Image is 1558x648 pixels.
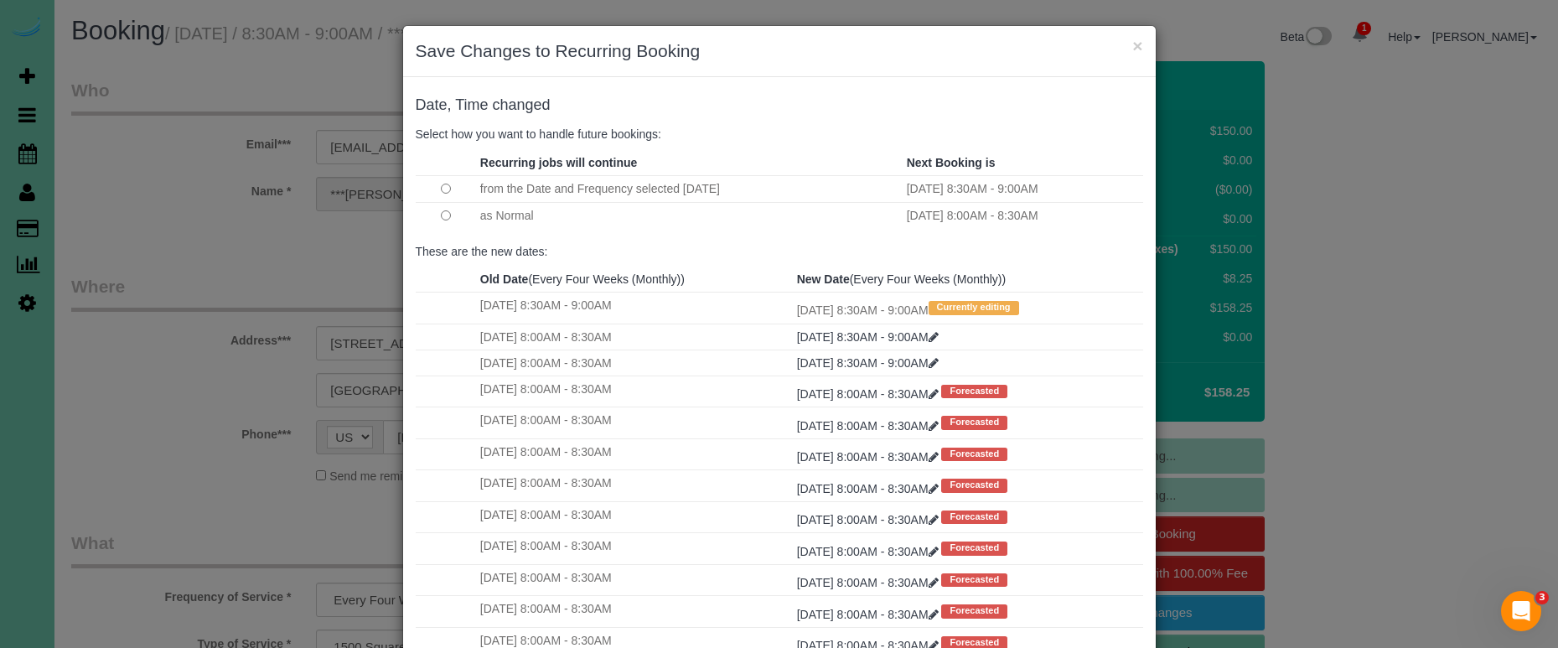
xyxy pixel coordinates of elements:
[941,511,1007,524] span: Forecasted
[797,330,939,344] a: [DATE] 8:30AM - 9:00AM
[797,482,942,495] a: [DATE] 8:00AM - 8:30AM
[476,533,793,564] td: [DATE] 8:00AM - 8:30AM
[1535,591,1549,604] span: 3
[941,385,1007,398] span: Forecasted
[941,604,1007,618] span: Forecasted
[903,202,1143,229] td: [DATE] 8:00AM - 8:30AM
[941,448,1007,461] span: Forecasted
[1132,37,1142,54] button: ×
[476,564,793,595] td: [DATE] 8:00AM - 8:30AM
[797,513,942,526] a: [DATE] 8:00AM - 8:30AM
[941,416,1007,429] span: Forecasted
[797,419,942,433] a: [DATE] 8:00AM - 8:30AM
[941,542,1007,555] span: Forecasted
[907,156,996,169] strong: Next Booking is
[903,175,1143,202] td: [DATE] 8:30AM - 9:00AM
[476,438,793,469] td: [DATE] 8:00AM - 8:30AM
[416,243,1143,260] p: These are the new dates:
[941,573,1007,587] span: Forecasted
[476,470,793,501] td: [DATE] 8:00AM - 8:30AM
[480,156,637,169] strong: Recurring jobs will continue
[416,96,489,113] span: Date, Time
[797,450,942,464] a: [DATE] 8:00AM - 8:30AM
[476,350,793,376] td: [DATE] 8:00AM - 8:30AM
[476,293,793,324] td: [DATE] 8:30AM - 9:00AM
[797,356,939,370] a: [DATE] 8:30AM - 9:00AM
[793,267,1143,293] th: (Every Four Weeks (Monthly))
[797,387,942,401] a: [DATE] 8:00AM - 8:30AM
[797,545,942,558] a: [DATE] 8:00AM - 8:30AM
[416,126,1143,143] p: Select how you want to handle future bookings:
[476,202,903,229] td: as Normal
[476,324,793,350] td: [DATE] 8:00AM - 8:30AM
[797,576,942,589] a: [DATE] 8:00AM - 8:30AM
[797,608,942,621] a: [DATE] 8:00AM - 8:30AM
[476,596,793,627] td: [DATE] 8:00AM - 8:30AM
[929,301,1019,314] span: Currently editing
[476,175,903,202] td: from the Date and Frequency selected [DATE]
[480,272,529,286] strong: Old Date
[476,407,793,438] td: [DATE] 8:00AM - 8:30AM
[476,376,793,407] td: [DATE] 8:00AM - 8:30AM
[476,267,793,293] th: (Every Four Weeks (Monthly))
[1501,591,1541,631] iframe: Intercom live chat
[416,39,1143,64] h3: Save Changes to Recurring Booking
[797,272,850,286] strong: New Date
[941,479,1007,492] span: Forecasted
[793,293,1143,324] td: [DATE] 8:30AM - 9:00AM
[416,97,1143,114] h4: changed
[476,501,793,532] td: [DATE] 8:00AM - 8:30AM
